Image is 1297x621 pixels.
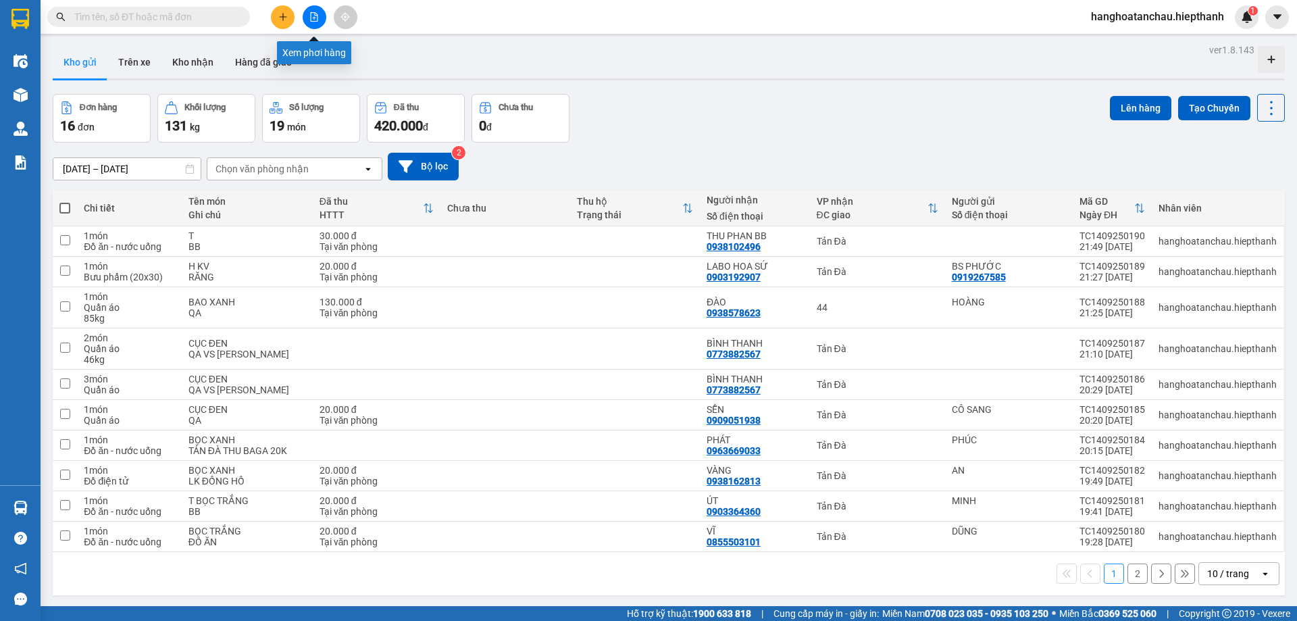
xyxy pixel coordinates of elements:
[707,307,761,318] div: 0938578623
[1079,261,1145,272] div: TC1409250189
[447,203,563,214] div: Chưa thu
[577,209,682,220] div: Trạng thái
[320,465,434,476] div: 20.000 đ
[1241,11,1253,23] img: icon-new-feature
[1159,343,1277,354] div: hanghoatanchau.hiepthanh
[84,537,175,547] div: Đồ ăn - nước uống
[1104,564,1124,584] button: 1
[817,209,927,220] div: ĐC giao
[817,440,938,451] div: Tản Đà
[1059,606,1156,621] span: Miền Bắc
[1079,445,1145,456] div: 20:15 [DATE]
[1079,495,1145,506] div: TC1409250181
[84,374,175,384] div: 3 món
[1079,465,1145,476] div: TC1409250182
[287,122,306,132] span: món
[78,122,95,132] span: đơn
[188,495,306,506] div: T BỌC TRẮNG
[817,343,938,354] div: Tản Đà
[925,608,1048,619] strong: 0708 023 035 - 0935 103 250
[1079,434,1145,445] div: TC1409250184
[707,230,803,241] div: THU PHAN BB
[84,332,175,343] div: 2 món
[707,415,761,426] div: 0909051938
[320,241,434,252] div: Tại văn phòng
[320,209,423,220] div: HTTT
[188,230,306,241] div: T
[270,118,284,134] span: 19
[1079,506,1145,517] div: 19:41 [DATE]
[1098,608,1156,619] strong: 0369 525 060
[1052,611,1056,616] span: ⚪️
[882,606,1048,621] span: Miền Nam
[952,404,1066,415] div: CÔ SANG
[1265,5,1289,29] button: caret-down
[320,261,434,272] div: 20.000 đ
[1079,307,1145,318] div: 21:25 [DATE]
[188,404,306,415] div: CỤC ĐEN
[817,379,938,390] div: Tản Đà
[215,162,309,176] div: Chọn văn phòng nhận
[84,404,175,415] div: 1 món
[952,526,1066,537] div: DŨNG
[707,506,761,517] div: 0903364360
[84,313,175,324] div: 85 kg
[707,374,803,384] div: BÌNH THANH
[1079,241,1145,252] div: 21:49 [DATE]
[161,46,224,78] button: Kho nhận
[499,103,533,112] div: Chưa thu
[320,526,434,537] div: 20.000 đ
[84,343,175,354] div: Quần áo
[1222,609,1231,618] span: copyright
[1079,537,1145,547] div: 19:28 [DATE]
[707,297,803,307] div: ĐÀO
[707,195,803,205] div: Người nhận
[707,338,803,349] div: BÌNH THANH
[188,476,306,487] div: LK ĐỒNG HỒ
[188,537,306,547] div: ĐỒ ĂN
[817,409,938,420] div: Tản Đà
[320,415,434,426] div: Tại văn phòng
[320,230,434,241] div: 30.000 đ
[1258,46,1285,73] div: Tạo kho hàng mới
[479,118,486,134] span: 0
[84,495,175,506] div: 1 món
[1248,6,1258,16] sup: 1
[320,307,434,318] div: Tại văn phòng
[84,526,175,537] div: 1 món
[1209,43,1254,57] div: ver 1.8.143
[14,54,28,68] img: warehouse-icon
[11,9,29,29] img: logo-vxr
[188,384,306,395] div: QA VS BÌNH THANH
[289,103,324,112] div: Số lượng
[1159,266,1277,277] div: hanghoatanchau.hiepthanh
[56,12,66,22] span: search
[1159,379,1277,390] div: hanghoatanchau.hiepthanh
[952,272,1006,282] div: 0919267585
[14,122,28,136] img: warehouse-icon
[188,506,306,517] div: BB
[707,495,803,506] div: ÚT
[74,9,234,24] input: Tìm tên, số ĐT hoặc mã đơn
[707,241,761,252] div: 0938102496
[84,261,175,272] div: 1 món
[278,12,288,22] span: plus
[14,501,28,515] img: warehouse-icon
[707,445,761,456] div: 0963669033
[817,302,938,313] div: 44
[84,506,175,517] div: Đồ ăn - nước uống
[452,146,465,159] sup: 2
[262,94,360,143] button: Số lượng19món
[309,12,319,22] span: file-add
[570,191,700,226] th: Toggle SortBy
[84,415,175,426] div: Quần áo
[1159,236,1277,247] div: hanghoatanchau.hiepthanh
[14,562,27,575] span: notification
[320,297,434,307] div: 130.000 đ
[1159,501,1277,512] div: hanghoatanchau.hiepthanh
[53,46,107,78] button: Kho gửi
[707,211,803,222] div: Số điện thoại
[84,203,175,214] div: Chi tiết
[84,354,175,365] div: 46 kg
[367,94,465,143] button: Đã thu420.000đ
